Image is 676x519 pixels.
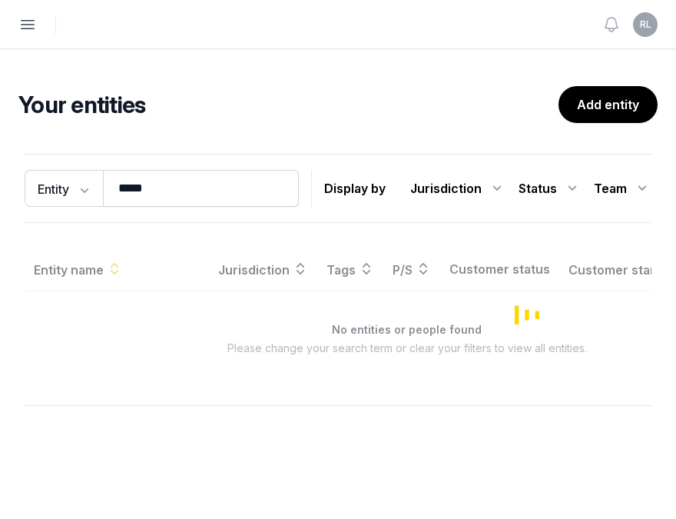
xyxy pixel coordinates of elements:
[18,91,558,118] h2: Your entities
[558,86,658,123] a: Add entity
[633,12,658,37] button: RL
[640,20,651,29] span: RL
[410,176,506,201] div: Jurisdiction
[594,176,651,201] div: Team
[519,176,582,201] div: Status
[25,170,103,207] button: Entity
[324,176,386,201] p: Display by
